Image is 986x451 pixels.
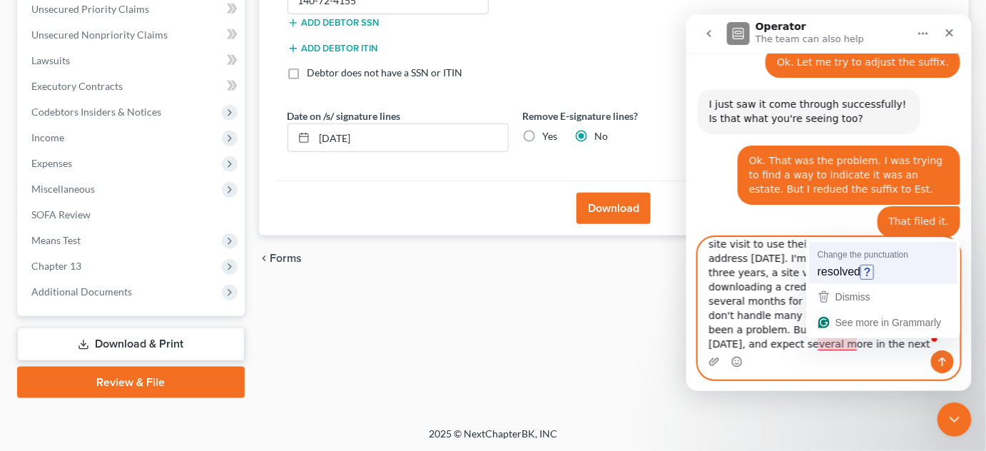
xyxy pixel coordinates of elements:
[17,328,245,361] a: Download & Print
[20,48,245,74] a: Lawsuits
[20,22,245,48] a: Unsecured Nonpriority Claims
[576,193,651,224] button: Download
[543,129,558,143] label: Yes
[31,183,95,195] span: Miscellaneous
[31,260,81,272] span: Chapter 13
[288,43,378,54] button: Add debtor ITIN
[308,66,463,80] label: Debtor does not have a SSN or ITIN
[31,106,161,118] span: Codebtors Insiders & Notices
[31,54,70,66] span: Lawsuits
[523,108,744,123] label: Remove E-signature lines?
[937,402,972,437] iframe: To enrich screen reader interactions, please activate Accessibility in Grammarly extension settings
[31,131,64,143] span: Income
[31,3,149,15] span: Unsecured Priority Claims
[31,80,123,92] span: Executory Contracts
[31,285,132,298] span: Additional Documents
[270,253,303,264] span: Forms
[31,234,81,246] span: Means Test
[288,108,401,123] label: Date on /s/ signature lines
[259,253,322,264] button: chevron_left Forms
[31,29,168,41] span: Unsecured Nonpriority Claims
[17,367,245,398] a: Review & File
[288,17,380,29] button: Add debtor SSN
[20,74,245,99] a: Executory Contracts
[259,253,270,264] i: chevron_left
[686,14,972,391] iframe: To enrich screen reader interactions, please activate Accessibility in Grammarly extension settings
[31,157,72,169] span: Expenses
[31,208,91,221] span: SOFA Review
[20,202,245,228] a: SOFA Review
[315,124,508,151] input: MM/DD/YYYY
[595,129,609,143] label: No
